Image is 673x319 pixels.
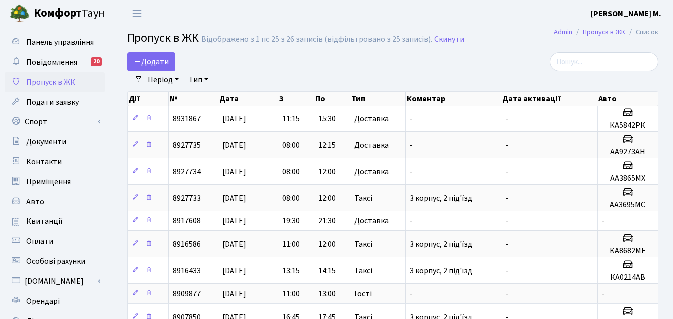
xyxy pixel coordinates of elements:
th: Дії [128,92,169,106]
span: 11:15 [282,113,300,124]
a: [PERSON_NAME] М. [591,8,661,20]
span: 8917608 [173,215,201,226]
span: [DATE] [222,140,246,151]
span: 3 корпус, 2 під'їзд [410,265,472,276]
span: Оплати [26,236,53,247]
a: Період [144,71,183,88]
span: - [410,215,413,226]
span: Документи [26,136,66,147]
span: Таксі [354,194,372,202]
span: [DATE] [222,193,246,204]
span: Повідомлення [26,57,77,68]
span: 8927735 [173,140,201,151]
span: - [505,193,508,204]
span: - [505,288,508,299]
span: - [505,265,508,276]
a: Панель управління [5,32,105,52]
span: Пропуск в ЖК [127,29,199,47]
span: [DATE] [222,265,246,276]
div: Відображено з 1 по 25 з 26 записів (відфільтровано з 25 записів). [201,35,432,44]
span: - [505,239,508,250]
h5: КА0214АВ [602,273,654,282]
span: 19:30 [282,215,300,226]
b: [PERSON_NAME] М. [591,8,661,19]
a: Повідомлення20 [5,52,105,72]
span: Доставка [354,141,389,149]
a: Подати заявку [5,92,105,112]
span: - [602,215,605,226]
span: 08:00 [282,140,300,151]
span: - [505,215,508,226]
span: - [410,113,413,124]
th: Дата активації [501,92,597,106]
span: Гості [354,290,372,298]
h5: АА3695МС [602,200,654,210]
span: 08:00 [282,166,300,177]
button: Переключити навігацію [125,5,149,22]
a: Особові рахунки [5,251,105,271]
span: - [505,140,508,151]
a: Орендарі [5,291,105,311]
span: 12:00 [318,239,336,250]
span: Квитанції [26,216,63,227]
a: Спорт [5,112,105,132]
h5: КА8682МЕ [602,246,654,256]
span: 3 корпус, 2 під'їзд [410,193,472,204]
a: Оплати [5,231,105,251]
span: 12:00 [318,166,336,177]
a: Admin [554,27,572,37]
span: Доставка [354,115,389,123]
a: Скинути [434,35,464,44]
span: [DATE] [222,166,246,177]
h5: КА5842РК [602,121,654,130]
span: [DATE] [222,113,246,124]
b: Комфорт [34,5,82,21]
span: 12:00 [318,193,336,204]
th: Тип [350,92,406,106]
th: № [169,92,218,106]
img: logo.png [10,4,30,24]
span: Додати [134,56,169,67]
nav: breadcrumb [539,22,673,43]
span: - [410,140,413,151]
h5: АА3865МХ [602,174,654,183]
span: 3 корпус, 2 під'їзд [410,239,472,250]
a: Документи [5,132,105,152]
th: З [278,92,314,106]
span: Панель управління [26,37,94,48]
a: Пропуск в ЖК [583,27,625,37]
th: Авто [597,92,658,106]
span: 15:30 [318,113,336,124]
th: Коментар [406,92,501,106]
th: По [314,92,350,106]
span: Приміщення [26,176,71,187]
span: 8927733 [173,193,201,204]
li: Список [625,27,658,38]
a: Квитанції [5,212,105,231]
a: Контакти [5,152,105,172]
span: Орендарі [26,296,60,307]
span: 13:00 [318,288,336,299]
input: Пошук... [550,52,658,71]
span: Контакти [26,156,62,167]
a: Авто [5,192,105,212]
span: 8909877 [173,288,201,299]
span: 13:15 [282,265,300,276]
span: - [505,113,508,124]
a: Додати [127,52,175,71]
span: 11:00 [282,239,300,250]
span: 12:15 [318,140,336,151]
span: Таун [34,5,105,22]
span: Таксі [354,240,372,248]
span: [DATE] [222,288,246,299]
span: - [410,288,413,299]
span: Пропуск в ЖК [26,77,75,88]
span: [DATE] [222,239,246,250]
span: 8931867 [173,113,201,124]
span: - [410,166,413,177]
span: 08:00 [282,193,300,204]
span: 8916586 [173,239,201,250]
a: Приміщення [5,172,105,192]
span: Таксі [354,267,372,275]
span: [DATE] [222,215,246,226]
